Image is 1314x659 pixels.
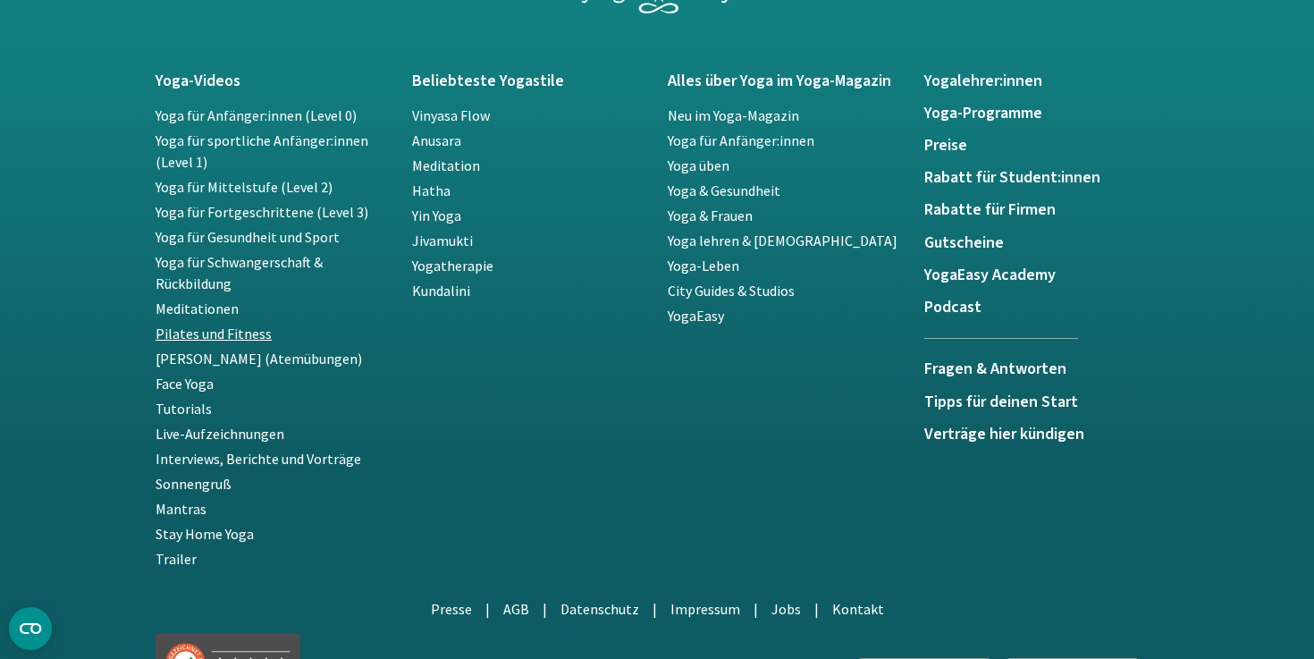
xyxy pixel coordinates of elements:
[653,598,657,620] li: |
[156,106,357,124] a: Yoga für Anfänger:innen (Level 0)
[412,131,461,149] a: Anusara
[543,598,547,620] li: |
[156,475,232,493] a: Sonnengruß
[924,266,1159,284] a: YogaEasy Academy
[670,600,740,618] a: Impressum
[412,282,470,300] a: Kundalini
[924,299,1159,317] a: Podcast
[431,600,472,618] a: Presse
[668,182,780,199] a: Yoga & Gesundheit
[156,425,284,443] a: Live-Aufzeichnungen
[156,375,214,393] a: Face Yoga
[156,228,340,246] a: Yoga für Gesundheit und Sport
[156,525,254,543] a: Stay Home Yoga
[156,131,368,171] a: Yoga für sportliche Anfänger:innen (Level 1)
[412,182,451,199] a: Hatha
[814,598,819,620] li: |
[156,450,361,468] a: Interviews, Berichte und Vorträge
[156,300,239,317] a: Meditationen
[668,156,729,174] a: Yoga üben
[412,106,490,124] a: Vinyasa Flow
[924,393,1159,411] a: Tipps für deinen Start
[156,253,323,292] a: Yoga für Schwangerschaft & Rückbildung
[924,105,1159,123] a: Yoga-Programme
[924,426,1159,444] a: Verträge hier kündigen
[156,203,368,221] a: Yoga für Fortgeschrittene (Level 3)
[412,257,493,275] a: Yogatherapie
[412,156,480,174] a: Meditation
[668,106,799,124] a: Neu im Yoga-Magazin
[156,400,212,418] a: Tutorials
[412,207,461,224] a: Yin Yoga
[156,178,333,196] a: Yoga für Mittelstufe (Level 2)
[9,607,52,650] button: CMP-Widget öffnen
[924,137,1159,155] a: Preise
[156,325,272,342] a: Pilates und Fitness
[924,169,1159,187] a: Rabatt für Student:innen
[668,131,814,149] a: Yoga für Anfänger:innen
[924,234,1159,252] a: Gutscheine
[754,598,758,620] li: |
[924,338,1078,393] a: Fragen & Antworten
[156,550,197,568] a: Trailer
[668,307,724,325] a: YogaEasy
[156,500,206,518] a: Mantras
[668,282,795,300] a: City Guides & Studios
[924,72,1159,90] a: Yogalehrer:innen
[771,600,801,618] a: Jobs
[924,360,1078,378] h5: Fragen & Antworten
[485,598,490,620] li: |
[668,72,903,90] a: Alles über Yoga im Yoga-Magazin
[156,350,362,368] a: [PERSON_NAME] (Atemübungen)
[156,72,391,90] a: Yoga-Videos
[668,207,753,224] a: Yoga & Frauen
[832,600,884,618] a: Kontakt
[668,232,897,249] a: Yoga lehren & [DEMOGRAPHIC_DATA]
[924,201,1159,219] a: Rabatte für Firmen
[560,600,639,618] a: Datenschutz
[412,232,473,249] a: Jivamukti
[412,72,647,90] a: Beliebteste Yogastile
[668,257,739,275] a: Yoga-Leben
[503,600,529,618] a: AGB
